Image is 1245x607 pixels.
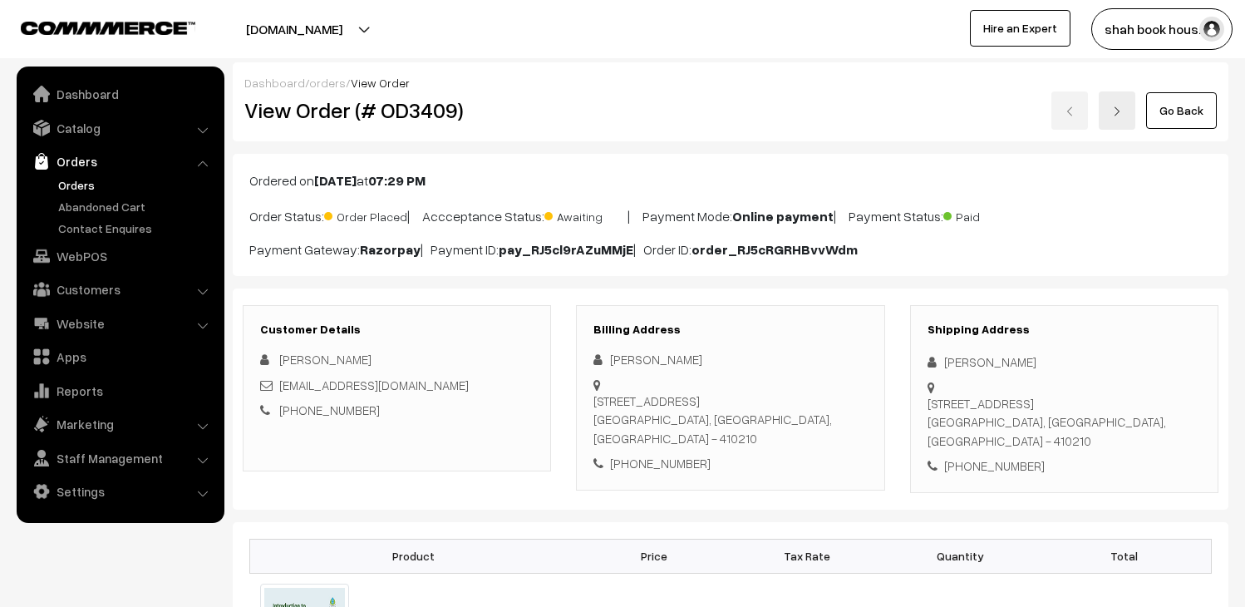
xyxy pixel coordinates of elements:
th: Total [1036,539,1211,573]
a: Catalog [21,113,219,143]
a: Settings [21,476,219,506]
img: user [1199,17,1224,42]
a: COMMMERCE [21,17,166,37]
th: Product [250,539,578,573]
div: [STREET_ADDRESS] [GEOGRAPHIC_DATA], [GEOGRAPHIC_DATA], [GEOGRAPHIC_DATA] - 410210 [593,392,867,448]
p: Payment Gateway: | Payment ID: | Order ID: [249,239,1212,259]
th: Tax Rate [731,539,883,573]
a: Customers [21,274,219,304]
b: 07:29 PM [368,172,426,189]
a: Abandoned Cart [54,198,219,215]
a: Staff Management [21,443,219,473]
a: WebPOS [21,241,219,271]
a: Reports [21,376,219,406]
span: Awaiting [544,204,627,225]
b: Razorpay [360,241,421,258]
span: Paid [943,204,1026,225]
a: Website [21,308,219,338]
span: [PERSON_NAME] [279,352,372,367]
a: Dashboard [244,76,305,90]
a: Go Back [1146,92,1217,129]
a: Dashboard [21,79,219,109]
img: COMMMERCE [21,22,195,34]
div: [PHONE_NUMBER] [593,454,867,473]
h3: Billing Address [593,323,867,337]
button: shah book hous… [1091,8,1233,50]
img: right-arrow.png [1112,106,1122,116]
b: order_RJ5cRGRHBvvWdm [691,241,858,258]
div: [PERSON_NAME] [928,353,1201,372]
a: Orders [54,176,219,194]
b: [DATE] [314,172,357,189]
div: [STREET_ADDRESS] [GEOGRAPHIC_DATA], [GEOGRAPHIC_DATA], [GEOGRAPHIC_DATA] - 410210 [928,394,1201,451]
div: / / [244,74,1217,91]
th: Price [578,539,731,573]
h3: Shipping Address [928,323,1201,337]
a: [PHONE_NUMBER] [279,402,380,417]
span: Order Placed [324,204,407,225]
span: View Order [351,76,410,90]
a: Orders [21,146,219,176]
p: Ordered on at [249,170,1212,190]
th: Quantity [883,539,1036,573]
a: Marketing [21,409,219,439]
button: [DOMAIN_NAME] [188,8,401,50]
a: orders [309,76,346,90]
a: Hire an Expert [970,10,1070,47]
h2: View Order (# OD3409) [244,97,552,123]
b: Online payment [732,208,834,225]
a: [EMAIL_ADDRESS][DOMAIN_NAME] [279,378,469,392]
p: Order Status: | Accceptance Status: | Payment Mode: | Payment Status: [249,204,1212,226]
b: pay_RJ5cl9rAZuMMjE [499,241,633,258]
a: Contact Enquires [54,220,219,237]
div: [PHONE_NUMBER] [928,456,1201,476]
div: [PERSON_NAME] [593,350,867,369]
a: Apps [21,342,219,372]
h3: Customer Details [260,323,534,337]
